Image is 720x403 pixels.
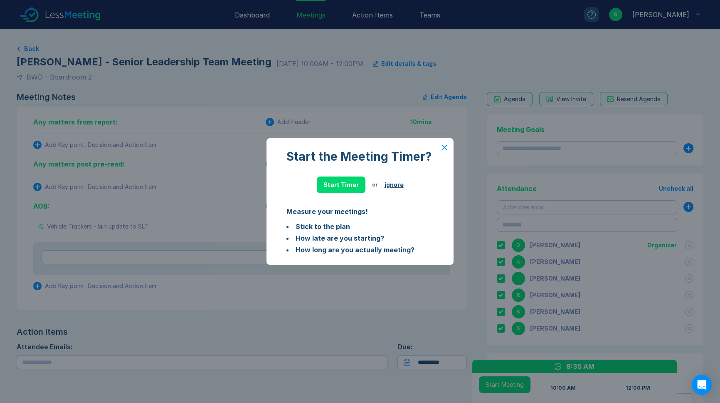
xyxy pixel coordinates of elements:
[286,150,434,163] div: Start the Meeting Timer?
[692,375,712,395] div: Open Intercom Messenger
[286,206,434,216] div: Measure your meetings!
[286,233,434,243] li: How late are you starting?
[385,182,404,188] button: ignore
[286,245,434,255] li: How long are you actually meeting?
[286,221,434,231] li: Stick to the plan
[372,182,378,188] div: or
[317,177,365,193] button: Start Timer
